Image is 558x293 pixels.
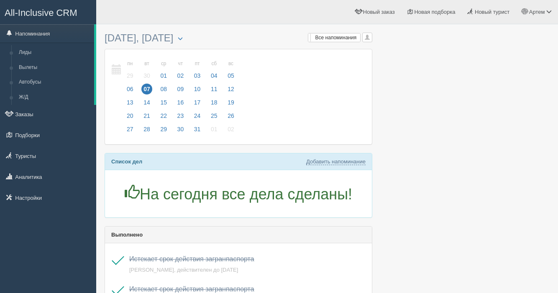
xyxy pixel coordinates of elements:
[15,90,94,105] a: Ж/Д
[192,60,203,67] small: пт
[125,84,136,94] span: 06
[105,33,372,45] h3: [DATE], [DATE]
[223,56,237,84] a: вс 05
[158,60,169,67] small: ср
[223,125,237,138] a: 02
[209,60,220,67] small: сб
[122,111,138,125] a: 20
[189,98,205,111] a: 17
[139,84,155,98] a: 07
[122,56,138,84] a: пн 29
[223,98,237,111] a: 19
[209,110,220,121] span: 25
[475,9,509,15] span: Новый турист
[225,97,236,108] span: 19
[141,84,152,94] span: 07
[529,9,545,15] span: Артем
[125,70,136,81] span: 29
[173,56,189,84] a: чт 02
[209,97,220,108] span: 18
[173,98,189,111] a: 16
[0,0,96,23] a: All-Inclusive CRM
[111,232,143,238] b: Выполнено
[225,84,236,94] span: 12
[158,97,169,108] span: 15
[139,111,155,125] a: 21
[141,70,152,81] span: 30
[225,124,236,135] span: 02
[192,110,203,121] span: 24
[125,97,136,108] span: 13
[206,125,222,138] a: 01
[125,110,136,121] span: 20
[139,125,155,138] a: 28
[175,84,186,94] span: 09
[175,70,186,81] span: 02
[175,97,186,108] span: 16
[175,124,186,135] span: 30
[206,56,222,84] a: сб 04
[158,70,169,81] span: 01
[129,255,254,262] a: Истекает срок действия загранпаспорта
[206,84,222,98] a: 11
[206,98,222,111] a: 18
[173,125,189,138] a: 30
[5,8,77,18] span: All-Inclusive CRM
[206,111,222,125] a: 25
[225,60,236,67] small: вс
[223,111,237,125] a: 26
[156,84,171,98] a: 08
[173,111,189,125] a: 23
[156,56,171,84] a: ср 01
[158,84,169,94] span: 08
[189,125,205,138] a: 31
[225,70,236,81] span: 05
[129,267,238,273] a: [PERSON_NAME], действителен до [DATE]
[122,125,138,138] a: 27
[156,111,171,125] a: 22
[141,97,152,108] span: 14
[175,60,186,67] small: чт
[173,84,189,98] a: 09
[189,111,205,125] a: 24
[111,185,366,203] h1: На сегодня все дела сделаны!
[158,110,169,121] span: 22
[139,56,155,84] a: вт 30
[306,158,366,165] a: Добавить напоминание
[192,70,203,81] span: 03
[192,97,203,108] span: 17
[175,110,186,121] span: 23
[414,9,455,15] span: Новая подборка
[209,70,220,81] span: 04
[315,35,357,41] span: Все напоминания
[189,56,205,84] a: пт 03
[141,110,152,121] span: 21
[122,98,138,111] a: 13
[15,45,94,60] a: Лиды
[141,124,152,135] span: 28
[158,124,169,135] span: 29
[209,124,220,135] span: 01
[125,60,136,67] small: пн
[15,75,94,90] a: Автобусы
[15,60,94,75] a: Вылеты
[129,285,254,293] a: Истекает срок действия загранпаспорта
[141,60,152,67] small: вт
[156,125,171,138] a: 29
[111,158,142,165] b: Список дел
[223,84,237,98] a: 12
[192,84,203,94] span: 10
[189,84,205,98] a: 10
[225,110,236,121] span: 26
[209,84,220,94] span: 11
[156,98,171,111] a: 15
[192,124,203,135] span: 31
[363,9,395,15] span: Новый заказ
[122,84,138,98] a: 06
[125,124,136,135] span: 27
[139,98,155,111] a: 14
